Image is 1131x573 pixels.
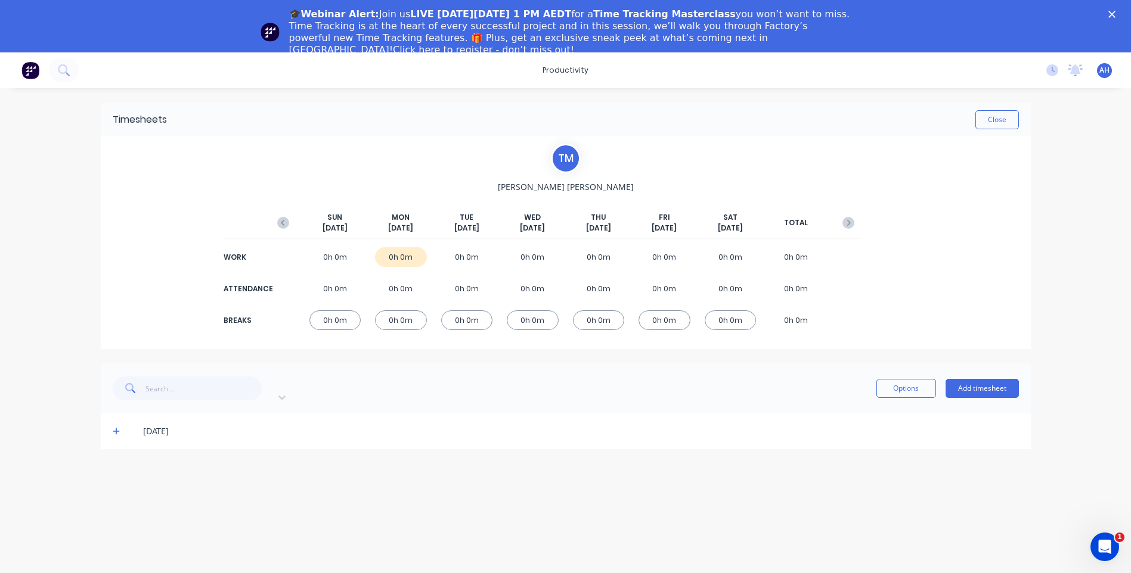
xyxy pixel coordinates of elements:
button: Options [876,379,936,398]
b: LIVE [DATE][DATE] 1 PM AEDT [410,8,571,20]
div: 0h 0m [375,310,427,330]
b: 🎓Webinar Alert: [289,8,379,20]
div: 0h 0m [770,310,822,330]
span: [DATE] [718,223,743,233]
div: 0h 0m [507,247,559,267]
div: BREAKS [224,315,271,326]
span: SAT [723,212,738,223]
div: 0h 0m [309,310,361,330]
span: [DATE] [323,223,348,233]
div: [DATE] [143,425,1018,438]
span: FRI [659,212,670,223]
div: Filter by type [275,385,387,398]
span: [DATE] [454,223,479,233]
div: Timesheets [113,113,167,127]
div: 0h 0m [309,279,361,298]
div: 0h 0m [507,310,559,330]
span: WED [524,212,541,223]
span: [DATE] [652,223,677,233]
div: 0h 0m [705,279,757,298]
span: SUN [327,212,342,223]
button: Close [975,110,1019,129]
span: [DATE] [586,223,611,233]
div: 0h 0m [705,247,757,267]
div: 0h 0m [639,310,690,330]
span: 1 [1115,532,1124,542]
div: WORK [224,252,271,263]
a: Click here to register - don’t miss out! [393,44,574,55]
div: 0h 0m [639,279,690,298]
div: 0h 0m [705,310,757,330]
img: Profile image for Team [261,23,280,42]
div: productivity [537,61,594,79]
div: 0h 0m [573,310,625,330]
iframe: Intercom live chat [1090,532,1119,561]
button: Add timesheet [946,379,1019,398]
span: MON [392,212,410,223]
div: Close [1108,11,1120,18]
div: 0h 0m [441,247,493,267]
div: 0h 0m [441,279,493,298]
div: Join us for a you won’t want to miss. Time Tracking is at the heart of every successful project a... [289,8,852,56]
div: 0h 0m [573,247,625,267]
div: 0h 0m [309,247,361,267]
div: ATTENDANCE [224,284,271,294]
span: [DATE] [388,223,413,233]
div: 0h 0m [441,310,493,330]
div: T M [551,144,581,173]
span: TUE [460,212,473,223]
span: THU [591,212,606,223]
img: Factory [21,61,39,79]
div: 0h 0m [770,247,822,267]
div: 0h 0m [770,279,822,298]
span: TOTAL [784,217,808,228]
span: AH [1099,65,1110,76]
div: 0h 0m [375,247,427,267]
div: 0h 0m [573,279,625,298]
div: 0h 0m [507,279,559,298]
span: [DATE] [520,223,545,233]
div: 0h 0m [375,279,427,298]
div: 0h 0m [639,247,690,267]
input: Search... [145,376,262,400]
span: [PERSON_NAME] [PERSON_NAME] [498,180,634,193]
b: Time Tracking Masterclass [593,8,736,20]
